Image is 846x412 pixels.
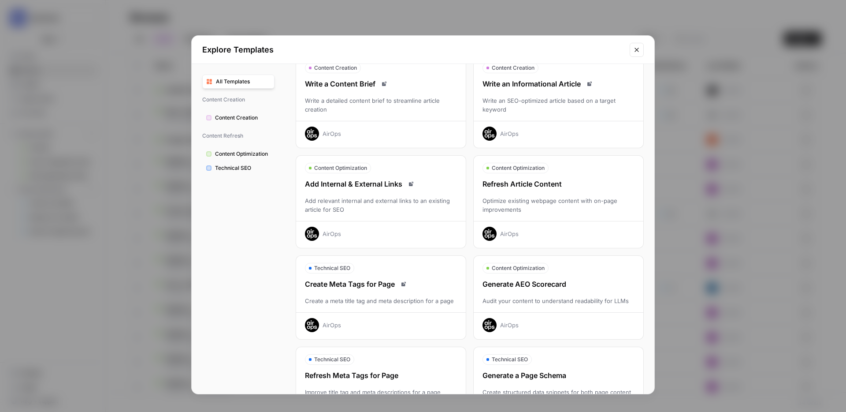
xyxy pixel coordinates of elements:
div: Create a meta title tag and meta description for a page [296,296,466,305]
a: Read docs [379,79,390,89]
span: Technical SEO [492,356,528,363]
span: Content Creation [215,114,271,122]
div: Audit your content to understand readability for LLMs [474,296,643,305]
div: Refresh Meta Tags for Page [296,370,466,381]
span: Content Refresh [202,128,275,143]
button: Content CreationWrite a Content BriefRead docsWrite a detailed content brief to streamline articl... [296,55,466,148]
div: Optimize existing webpage content with on-page improvements [474,196,643,214]
span: All Templates [216,78,271,86]
button: All Templates [202,75,275,89]
div: Write an Informational Article [474,79,643,89]
a: Read docs [406,179,416,189]
span: Content Optimization [314,164,367,172]
span: Content Creation [202,92,275,107]
button: Technical SEOCreate Meta Tags for PageRead docsCreate a meta title tag and meta description for a... [296,255,466,340]
button: Content OptimizationGenerate AEO ScorecardAudit your content to understand readability for LLMsAi... [473,255,644,340]
button: Technical SEO [202,161,275,175]
button: Content Creation [202,111,275,125]
div: Write a Content Brief [296,79,466,89]
div: AirOps [500,321,519,330]
div: AirOps [323,321,341,330]
div: AirOps [500,129,519,138]
div: Write a detailed content brief to streamline article creation [296,96,466,114]
button: Content CreationWrite an Informational ArticleRead docsWrite an SEO-optimized article based on a ... [473,55,644,148]
span: Content Optimization [215,150,271,158]
span: Content Creation [492,64,534,72]
div: Add relevant internal and external links to an existing article for SEO [296,196,466,214]
div: Generate a Page Schema [474,370,643,381]
span: Technical SEO [314,264,350,272]
div: Write an SEO-optimized article based on a target keyword [474,96,643,114]
span: Technical SEO [314,356,350,363]
span: Content Optimization [492,264,545,272]
span: Content Optimization [492,164,545,172]
h2: Explore Templates [202,44,624,56]
button: Content OptimizationRefresh Article ContentOptimize existing webpage content with on-page improve... [473,155,644,248]
div: AirOps [323,129,341,138]
a: Read docs [584,79,595,89]
div: Generate AEO Scorecard [474,279,643,289]
span: Content Creation [314,64,357,72]
div: Add Internal & External Links [296,179,466,189]
button: Close modal [630,43,644,57]
div: Improve title tag and meta descriptions for a page [296,388,466,405]
a: Read docs [398,279,409,289]
div: Create Meta Tags for Page [296,279,466,289]
div: AirOps [500,229,519,238]
div: Refresh Article Content [474,179,643,189]
button: Content Optimization [202,147,275,161]
button: Content OptimizationAdd Internal & External LinksRead docsAdd relevant internal and external link... [296,155,466,248]
div: AirOps [323,229,341,238]
div: Create structured data snippets for both page content and images [474,388,643,405]
span: Technical SEO [215,164,271,172]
